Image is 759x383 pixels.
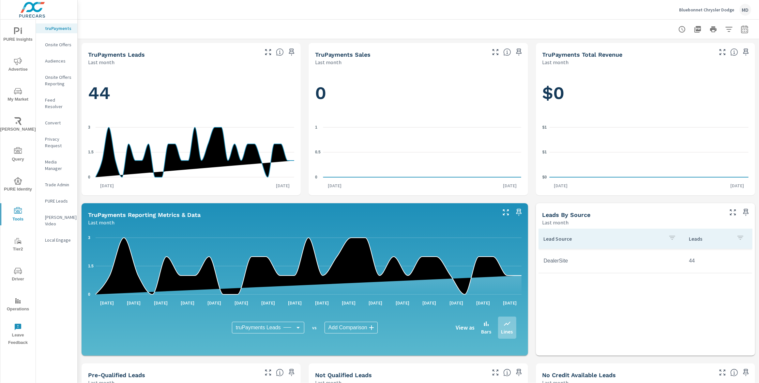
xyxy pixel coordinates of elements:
h5: No Credit Available Leads [542,372,616,378]
span: Driver [2,267,34,283]
span: A lead that has been submitted but has not gone through the credit application process. [730,369,738,376]
button: Select Date Range [738,23,751,36]
text: 0 [88,175,90,179]
div: PURE Leads [36,196,77,206]
p: [DATE] [549,182,572,189]
button: Make Fullscreen [717,47,728,57]
p: Last month [88,219,114,226]
div: Trade Admin [36,180,77,190]
span: Tools [2,207,34,223]
p: Trade Admin [45,181,72,188]
h5: truPayments Total Revenue [542,51,623,58]
span: Save this to your personalized report [514,207,524,218]
p: Last month [315,58,342,66]
button: Print Report [707,23,720,36]
p: [DATE] [726,182,749,189]
div: nav menu [0,20,36,349]
text: 1 [315,125,317,130]
div: Audiences [36,56,77,66]
p: [DATE] [499,182,522,189]
p: [DATE] [149,300,172,306]
span: Tier2 [2,237,34,253]
p: Last month [542,219,569,226]
p: Local Engage [45,237,72,243]
p: vs [304,325,325,331]
p: [DATE] [96,182,118,189]
span: Save this to your personalized report [741,367,751,378]
div: MD [739,4,751,16]
p: [DATE] [283,300,306,306]
div: Add Comparison [325,322,378,333]
p: [DATE] [418,300,441,306]
button: Make Fullscreen [263,367,273,378]
button: Make Fullscreen [263,47,273,57]
span: My Market [2,87,34,103]
span: Save this to your personalized report [514,367,524,378]
p: Lines [501,328,513,335]
span: Total revenue from sales matched to a truPayments lead. [Source: This data is sourced from the de... [730,48,738,56]
p: [DATE] [391,300,414,306]
p: [DATE] [122,300,145,306]
h6: View as [456,324,475,331]
h5: truPayments Sales [315,51,371,58]
h1: $0 [542,82,749,104]
button: "Export Report to PDF" [691,23,704,36]
p: [DATE] [271,182,294,189]
h5: truPayments Reporting Metrics & Data [88,211,201,218]
span: Save this to your personalized report [514,47,524,57]
span: Save this to your personalized report [741,207,751,218]
div: truPayments Leads [232,322,304,333]
span: [PERSON_NAME] [2,117,34,133]
p: Audiences [45,58,72,64]
p: [DATE] [445,300,468,306]
span: Advertise [2,57,34,73]
text: $0 [542,175,547,179]
span: Save this to your personalized report [286,47,297,57]
text: $1 [542,125,547,130]
h1: 0 [315,82,521,104]
span: truPayments Leads [236,324,281,331]
h1: 44 [88,82,294,104]
span: Save this to your personalized report [286,367,297,378]
p: Last month [88,58,114,66]
td: 44 [684,253,752,269]
p: [DATE] [364,300,387,306]
p: [DATE] [176,300,199,306]
p: Privacy Request [45,136,72,149]
span: Query [2,147,34,163]
p: Leads [689,235,731,242]
text: 0 [315,175,317,179]
p: Onsite Offers Reporting [45,74,72,87]
p: Media Manager [45,159,72,172]
button: Make Fullscreen [490,47,501,57]
div: Convert [36,118,77,128]
p: Bluebonnet Chrysler Dodge [679,7,734,13]
div: Media Manager [36,157,77,173]
p: [DATE] [203,300,226,306]
text: 3 [88,235,90,240]
text: 3 [88,125,90,130]
button: Make Fullscreen [728,207,738,218]
p: [DATE] [230,300,253,306]
text: 1.5 [88,264,94,268]
p: truPayments [45,25,72,32]
p: Lead Source [544,235,663,242]
button: Make Fullscreen [501,207,511,218]
span: A basic review has been done and has not approved the credit worthiness of the lead by the config... [503,369,511,376]
span: PURE Identity [2,177,34,193]
p: [DATE] [498,300,521,306]
h5: truPayments Leads [88,51,145,58]
p: [DATE] [337,300,360,306]
span: Save this to your personalized report [741,47,751,57]
p: Convert [45,120,72,126]
div: Onsite Offers [36,40,77,50]
div: truPayments [36,23,77,33]
p: [DATE] [96,300,118,306]
span: PURE Insights [2,27,34,43]
span: Number of sales matched to a truPayments lead. [Source: This data is sourced from the dealer's DM... [503,48,511,56]
button: Make Fullscreen [717,367,728,378]
p: [DATE] [257,300,280,306]
div: Feed Resolver [36,95,77,111]
div: [PERSON_NAME] Video [36,212,77,229]
p: [PERSON_NAME] Video [45,214,72,227]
